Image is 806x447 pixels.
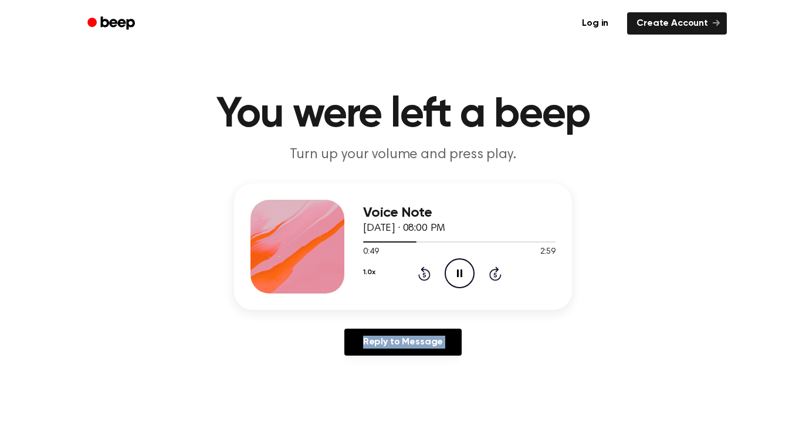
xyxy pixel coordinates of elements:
button: 1.0x [363,262,375,282]
span: 2:59 [540,246,556,258]
span: [DATE] · 08:00 PM [363,223,445,234]
p: Turn up your volume and press play. [178,145,628,165]
h3: Voice Note [363,205,556,221]
a: Beep [79,12,145,35]
h1: You were left a beep [103,94,703,136]
a: Log in [570,10,620,37]
span: 0:49 [363,246,378,258]
a: Reply to Message [344,329,462,356]
a: Create Account [627,12,727,35]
